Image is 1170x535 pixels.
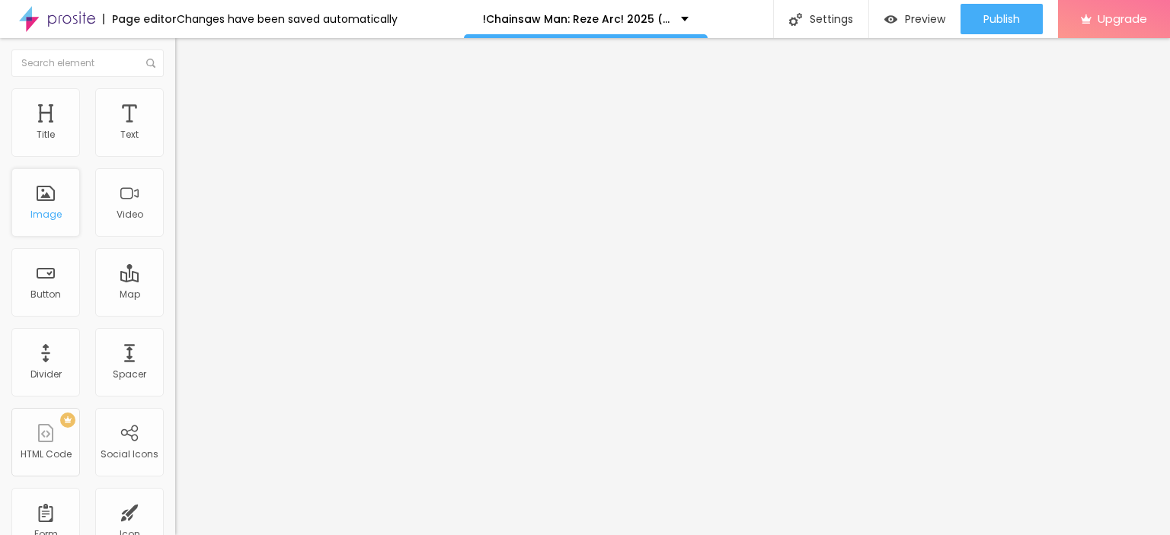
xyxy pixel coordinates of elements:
span: Publish [983,13,1020,25]
div: Button [30,289,61,300]
div: Social Icons [101,449,158,460]
img: Icone [146,59,155,68]
div: Changes have been saved automatically [177,14,398,24]
p: !Chainsaw Man: Reze Arc! 2025 (FullMovie) Download Mp4moviez 1080p, 720p, 480p & HD English/Hindi [483,14,670,24]
button: Preview [869,4,961,34]
div: Title [37,129,55,140]
div: Map [120,289,140,300]
div: HTML Code [21,449,72,460]
span: Upgrade [1098,12,1147,25]
img: view-1.svg [884,13,897,26]
div: Spacer [113,369,146,380]
span: Preview [905,13,945,25]
input: Search element [11,49,164,77]
div: Text [120,129,139,140]
div: Divider [30,369,62,380]
img: Icone [789,13,802,26]
iframe: Editor [175,38,1170,535]
div: Image [30,209,62,220]
div: Video [117,209,143,220]
div: Page editor [103,14,177,24]
button: Publish [961,4,1043,34]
